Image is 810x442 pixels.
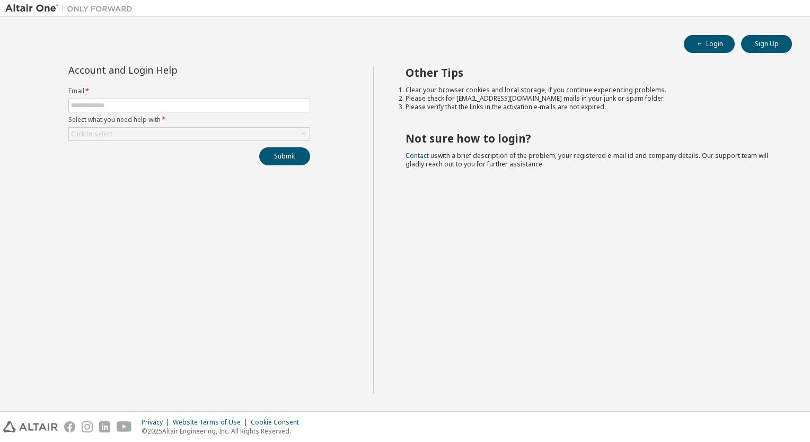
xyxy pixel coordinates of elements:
img: linkedin.svg [99,421,110,432]
div: Click to select [71,130,112,138]
span: with a brief description of the problem, your registered e-mail id and company details. Our suppo... [406,151,768,169]
button: Login [684,35,735,53]
div: Privacy [142,418,173,427]
img: youtube.svg [117,421,132,432]
div: Website Terms of Use [173,418,251,427]
label: Select what you need help with [68,116,310,124]
div: Click to select [69,128,310,140]
li: Please check for [EMAIL_ADDRESS][DOMAIN_NAME] mails in your junk or spam folder. [406,94,773,103]
button: Submit [259,147,310,165]
img: altair_logo.svg [3,421,58,432]
a: Contact us [406,151,438,160]
label: Email [68,87,310,95]
img: Altair One [5,3,138,14]
li: Clear your browser cookies and local storage, if you continue experiencing problems. [406,86,773,94]
h2: Not sure how to login? [406,131,773,145]
img: instagram.svg [82,421,93,432]
div: Cookie Consent [251,418,305,427]
h2: Other Tips [406,66,773,79]
li: Please verify that the links in the activation e-mails are not expired. [406,103,773,111]
img: facebook.svg [64,421,75,432]
p: © 2025 Altair Engineering, Inc. All Rights Reserved. [142,427,305,436]
div: Account and Login Help [68,66,262,74]
button: Sign Up [741,35,792,53]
